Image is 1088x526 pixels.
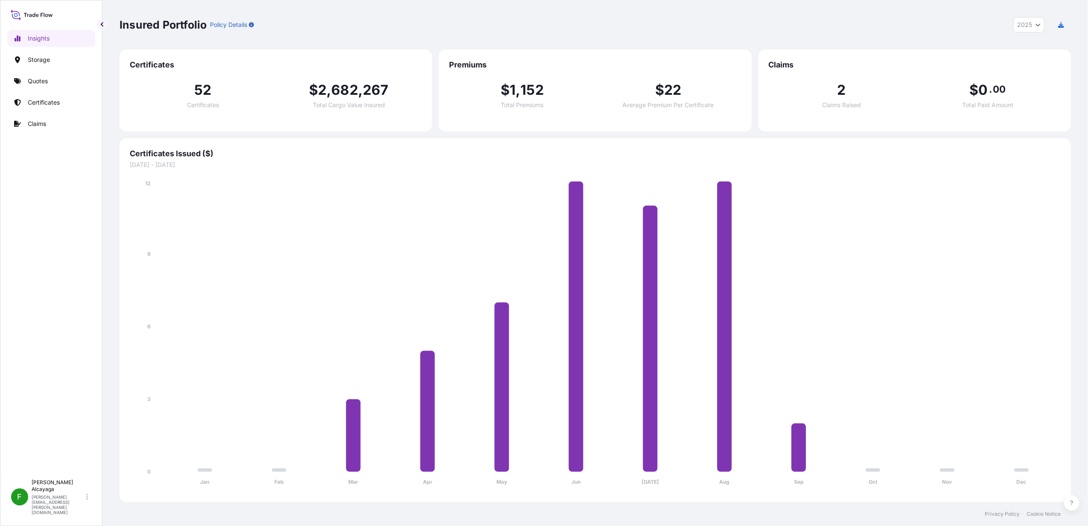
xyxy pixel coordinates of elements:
tspan: Sep [794,479,804,485]
span: Total Premiums [501,102,543,108]
tspan: 12 [145,180,151,187]
p: Quotes [28,77,48,85]
tspan: Jun [572,479,580,485]
span: Certificates Issued ($) [130,149,1061,159]
span: Claims [769,60,1061,70]
span: 2025 [1017,20,1032,29]
span: [DATE] - [DATE] [130,161,1061,169]
tspan: Apr [423,479,432,485]
span: $ [309,83,318,97]
span: Total Cargo Value Insured [313,102,385,108]
span: $ [501,83,510,97]
span: 2 [837,83,846,97]
p: Policy Details [210,20,247,29]
tspan: 0 [147,468,151,475]
span: Certificates [130,60,422,70]
tspan: [DATE] [642,479,659,485]
span: 682 [331,83,358,97]
span: , [358,83,363,97]
a: Claims [7,115,95,132]
span: 1 [510,83,516,97]
span: F [18,493,22,501]
tspan: Oct [869,479,878,485]
span: . [989,86,992,93]
tspan: Feb [274,479,284,485]
tspan: 3 [147,396,151,402]
a: Cookie Notice [1027,511,1061,517]
span: Total Paid Amount [962,102,1013,108]
span: Certificates [187,102,219,108]
a: Quotes [7,73,95,90]
span: , [516,83,520,97]
a: Certificates [7,94,95,111]
p: Storage [28,56,50,64]
p: Insights [28,34,50,43]
p: [PERSON_NAME][EMAIL_ADDRESS][PERSON_NAME][DOMAIN_NAME] [32,494,85,515]
span: 152 [520,83,544,97]
span: , [327,83,331,97]
span: $ [969,83,978,97]
tspan: Aug [719,479,729,485]
tspan: Mar [348,479,358,485]
tspan: 9 [147,251,151,257]
p: Certificates [28,98,60,107]
p: [PERSON_NAME] Alcayaga [32,479,85,493]
p: Insured Portfolio [120,18,207,32]
span: $ [655,83,664,97]
tspan: Jan [200,479,209,485]
span: 52 [194,83,211,97]
a: Privacy Policy [985,511,1020,517]
span: 22 [664,83,681,97]
span: Average Premium Per Certificate [623,102,714,108]
span: 267 [363,83,389,97]
tspan: May [496,479,508,485]
a: Insights [7,30,95,47]
a: Storage [7,51,95,68]
tspan: 6 [147,323,151,330]
span: Claims Raised [822,102,861,108]
span: Premiums [449,60,741,70]
tspan: Dec [1017,479,1027,485]
tspan: Nov [942,479,953,485]
button: Year Selector [1013,17,1044,32]
span: 00 [993,86,1006,93]
span: 0 [978,83,988,97]
span: 2 [318,83,327,97]
p: Claims [28,120,46,128]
